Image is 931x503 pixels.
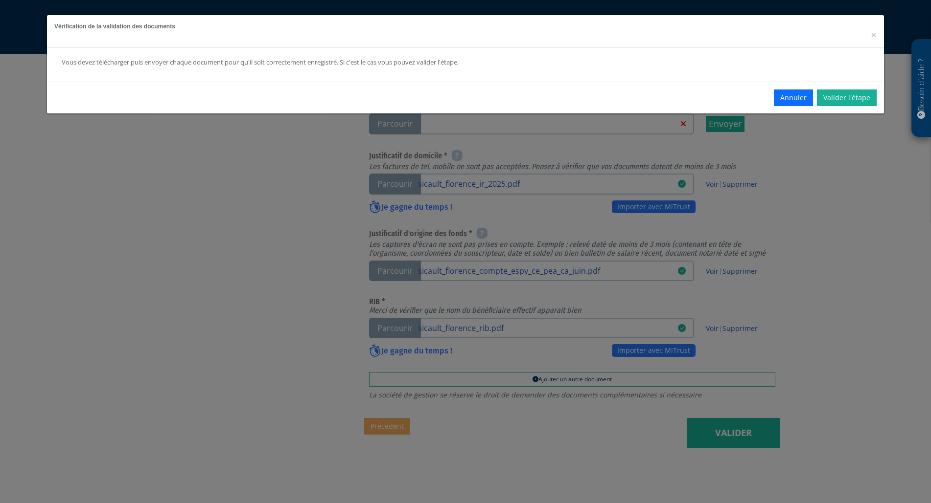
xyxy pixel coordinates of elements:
button: Annuler [774,89,813,106]
span: × [871,28,877,42]
h5: Vérification de la validation des documents [54,22,877,31]
button: Close [871,30,877,40]
div: Vous devez télécharger puis envoyer chaque document pour qu'il soit correctement enregistré. Si c... [62,58,708,67]
a: Valider l'étape [817,89,877,106]
p: Besoin d'aide ? [916,44,927,132]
